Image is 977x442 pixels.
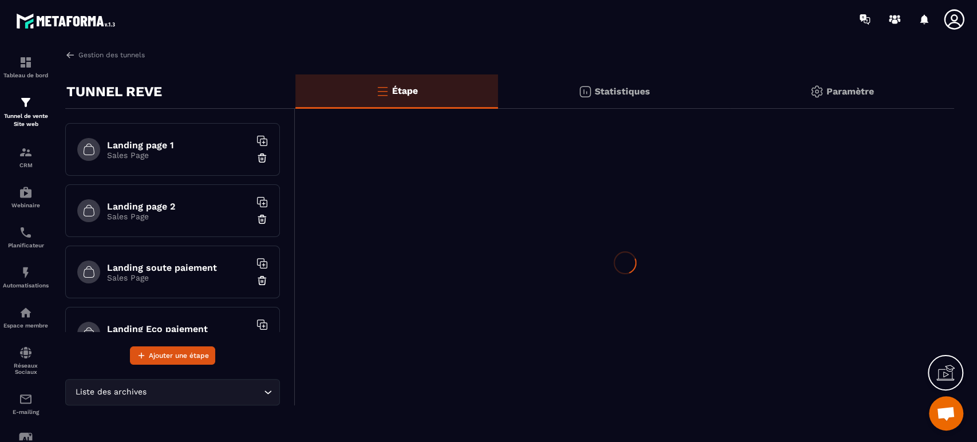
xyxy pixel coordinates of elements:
h6: Landing Eco paiement [107,323,250,334]
p: Sales Page [107,151,250,160]
p: Tableau de bord [3,72,49,78]
p: Statistiques [595,86,650,97]
span: Liste des archives [73,386,149,398]
span: Ajouter une étape [149,350,209,361]
a: Gestion des tunnels [65,50,145,60]
a: formationformationTunnel de vente Site web [3,87,49,137]
img: bars-o.4a397970.svg [375,84,389,98]
div: Ouvrir le chat [929,396,963,431]
a: automationsautomationsAutomatisations [3,257,49,297]
img: stats.20deebd0.svg [578,85,592,98]
h6: Landing page 1 [107,140,250,151]
p: Tunnel de vente Site web [3,112,49,128]
a: formationformationCRM [3,137,49,177]
p: Webinaire [3,202,49,208]
p: E-mailing [3,409,49,415]
img: automations [19,306,33,319]
img: arrow [65,50,76,60]
img: social-network [19,346,33,360]
img: formation [19,96,33,109]
img: logo [16,10,119,31]
button: Ajouter une étape [130,346,215,365]
img: trash [256,214,268,225]
a: automationsautomationsEspace membre [3,297,49,337]
img: scheduler [19,226,33,239]
h6: Landing page 2 [107,201,250,212]
img: email [19,392,33,406]
p: Sales Page [107,273,250,282]
p: TUNNEL REVE [66,80,162,103]
h6: Landing soute paiement [107,262,250,273]
a: emailemailE-mailing [3,384,49,424]
img: formation [19,56,33,69]
p: Sales Page [107,212,250,221]
a: schedulerschedulerPlanificateur [3,217,49,257]
img: trash [256,152,268,164]
p: Réseaux Sociaux [3,362,49,375]
p: Automatisations [3,282,49,289]
img: formation [19,145,33,159]
p: Étape [392,85,418,96]
p: CRM [3,162,49,168]
a: social-networksocial-networkRéseaux Sociaux [3,337,49,384]
p: Planificateur [3,242,49,248]
input: Search for option [149,386,261,398]
img: automations [19,186,33,199]
div: Search for option [65,379,280,405]
img: trash [256,275,268,286]
p: Paramètre [826,86,874,97]
p: Espace membre [3,322,49,329]
img: setting-gr.5f69749f.svg [810,85,824,98]
img: automations [19,266,33,279]
a: formationformationTableau de bord [3,47,49,87]
a: automationsautomationsWebinaire [3,177,49,217]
